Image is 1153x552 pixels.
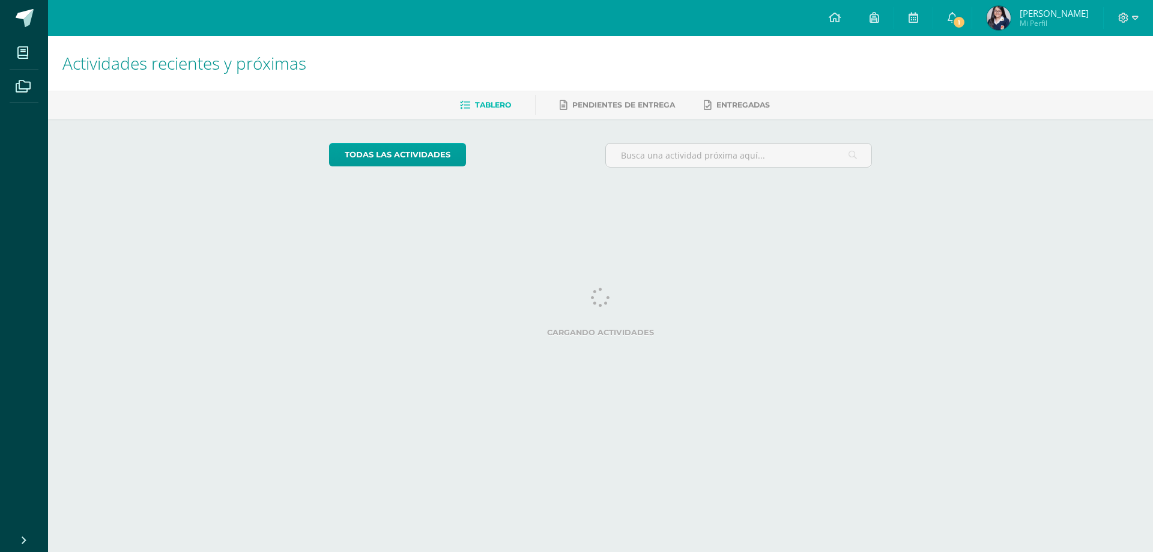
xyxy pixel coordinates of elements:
[704,96,770,115] a: Entregadas
[952,16,966,29] span: 1
[572,100,675,109] span: Pendientes de entrega
[329,328,873,337] label: Cargando actividades
[716,100,770,109] span: Entregadas
[62,52,306,74] span: Actividades recientes y próximas
[1020,7,1089,19] span: [PERSON_NAME]
[1020,18,1089,28] span: Mi Perfil
[475,100,511,109] span: Tablero
[560,96,675,115] a: Pendientes de entrega
[460,96,511,115] a: Tablero
[329,143,466,166] a: todas las Actividades
[987,6,1011,30] img: 393de93c8a89279b17f83f408801ebc0.png
[606,144,872,167] input: Busca una actividad próxima aquí...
